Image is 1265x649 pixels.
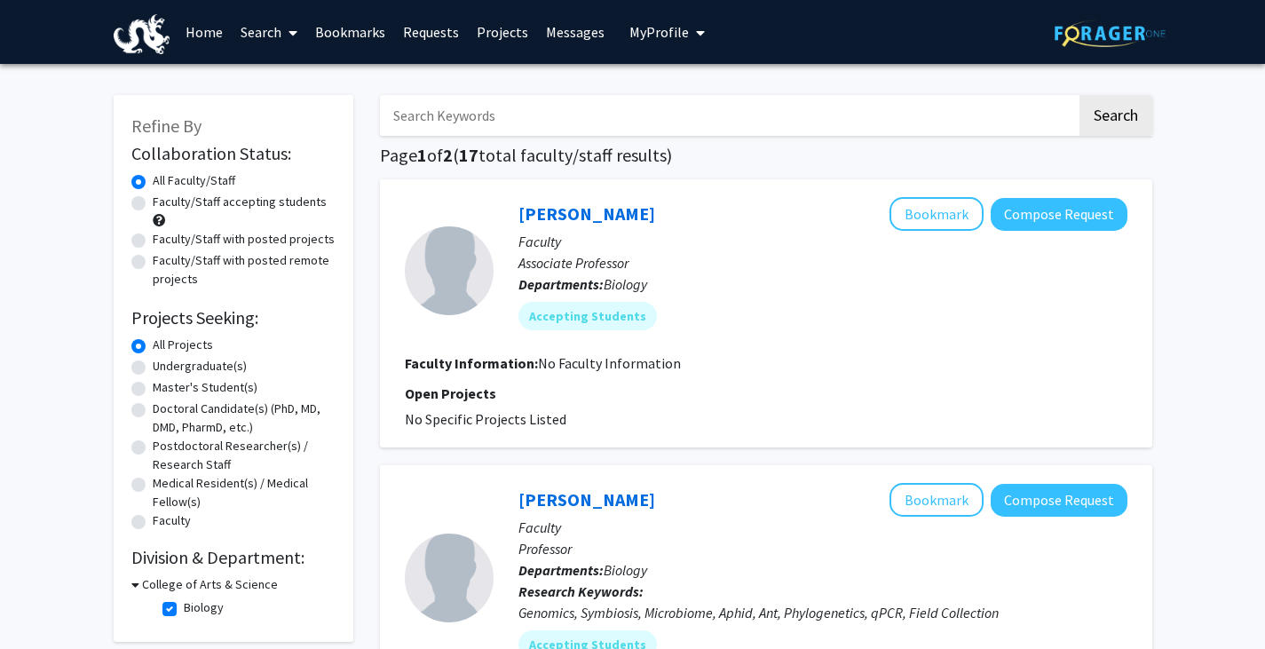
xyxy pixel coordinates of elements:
[153,336,213,354] label: All Projects
[991,198,1127,231] button: Compose Request to Tali Gidalevitz
[468,1,537,63] a: Projects
[153,400,336,437] label: Doctoral Candidate(s) (PhD, MD, DMD, PharmD, etc.)
[991,484,1127,517] button: Compose Request to Jacob Russell
[518,202,655,225] a: [PERSON_NAME]
[153,193,327,211] label: Faculty/Staff accepting students
[604,561,647,579] span: Biology
[131,547,336,568] h2: Division & Department:
[142,575,278,594] h3: College of Arts & Science
[443,144,453,166] span: 2
[518,231,1127,252] p: Faculty
[518,602,1127,623] div: Genomics, Symbiosis, Microbiome, Aphid, Ant, Phylogenetics, qPCR, Field Collection
[459,144,478,166] span: 17
[1079,95,1152,136] button: Search
[518,252,1127,273] p: Associate Professor
[889,483,984,517] button: Add Jacob Russell to Bookmarks
[232,1,306,63] a: Search
[131,143,336,164] h2: Collaboration Status:
[537,1,613,63] a: Messages
[518,561,604,579] b: Departments:
[380,145,1152,166] h1: Page of ( total faculty/staff results)
[153,251,336,289] label: Faculty/Staff with posted remote projects
[184,598,224,617] label: Biology
[518,302,657,330] mat-chip: Accepting Students
[153,171,235,190] label: All Faculty/Staff
[889,197,984,231] button: Add Tali Gidalevitz to Bookmarks
[306,1,394,63] a: Bookmarks
[538,354,681,372] span: No Faculty Information
[153,511,191,530] label: Faculty
[518,582,644,600] b: Research Keywords:
[153,437,336,474] label: Postdoctoral Researcher(s) / Research Staff
[405,410,566,428] span: No Specific Projects Listed
[13,569,75,636] iframe: Chat
[518,517,1127,538] p: Faculty
[518,538,1127,559] p: Professor
[153,357,247,376] label: Undergraduate(s)
[177,1,232,63] a: Home
[604,275,647,293] span: Biology
[114,14,170,54] img: Drexel University Logo
[153,378,257,397] label: Master's Student(s)
[518,275,604,293] b: Departments:
[131,115,202,137] span: Refine By
[405,383,1127,404] p: Open Projects
[1055,20,1166,47] img: ForagerOne Logo
[629,23,689,41] span: My Profile
[153,474,336,511] label: Medical Resident(s) / Medical Fellow(s)
[131,307,336,328] h2: Projects Seeking:
[518,488,655,510] a: [PERSON_NAME]
[417,144,427,166] span: 1
[380,95,1077,136] input: Search Keywords
[405,354,538,372] b: Faculty Information:
[394,1,468,63] a: Requests
[153,230,335,249] label: Faculty/Staff with posted projects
